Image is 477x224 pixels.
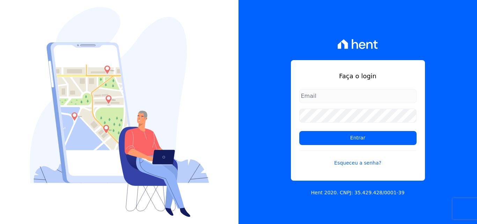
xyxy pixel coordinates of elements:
input: Email [299,89,417,103]
p: Hent 2020. CNPJ: 35.429.428/0001-39 [311,189,405,196]
img: Login [30,7,209,217]
input: Entrar [299,131,417,145]
h1: Faça o login [299,71,417,81]
a: Esqueceu a senha? [299,151,417,167]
